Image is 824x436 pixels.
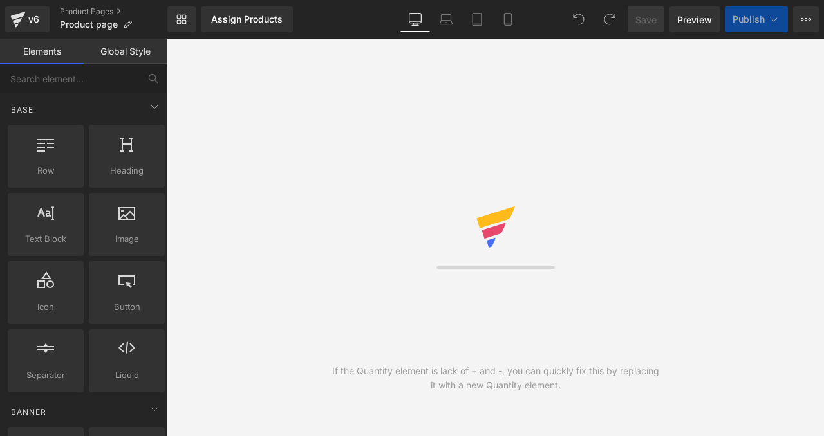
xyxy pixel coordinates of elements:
[597,6,623,32] button: Redo
[12,164,80,177] span: Row
[669,6,720,32] a: Preview
[93,300,161,314] span: Button
[12,368,80,382] span: Separator
[60,6,167,17] a: Product Pages
[331,364,660,392] div: If the Quantity element is lack of + and -, you can quickly fix this by replacing it with a new Q...
[400,6,431,32] a: Desktop
[566,6,592,32] button: Undo
[60,19,118,30] span: Product page
[93,164,161,177] span: Heading
[12,232,80,246] span: Text Block
[10,104,35,116] span: Base
[635,13,657,26] span: Save
[5,6,50,32] a: v6
[10,406,48,418] span: Banner
[793,6,819,32] button: More
[431,6,462,32] a: Laptop
[677,13,712,26] span: Preview
[12,300,80,314] span: Icon
[462,6,492,32] a: Tablet
[492,6,523,32] a: Mobile
[93,368,161,382] span: Liquid
[26,11,42,28] div: v6
[725,6,788,32] button: Publish
[93,232,161,246] span: Image
[84,39,167,64] a: Global Style
[733,14,765,24] span: Publish
[211,14,283,24] div: Assign Products
[167,6,196,32] a: New Library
